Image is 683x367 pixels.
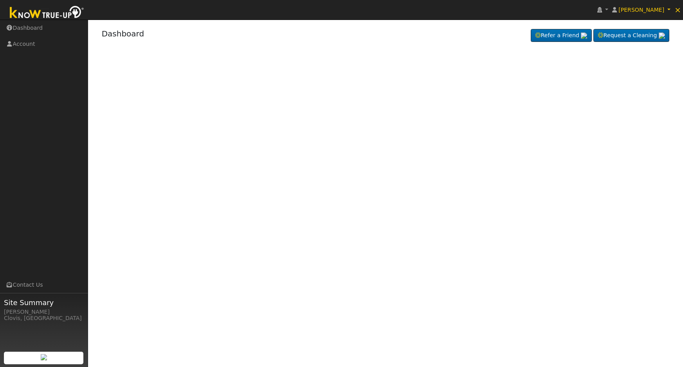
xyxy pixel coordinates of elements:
[41,354,47,360] img: retrieve
[618,7,664,13] span: [PERSON_NAME]
[4,314,84,322] div: Clovis, [GEOGRAPHIC_DATA]
[6,4,88,22] img: Know True-Up
[4,297,84,308] span: Site Summary
[531,29,592,42] a: Refer a Friend
[102,29,144,38] a: Dashboard
[581,33,587,39] img: retrieve
[659,33,665,39] img: retrieve
[593,29,669,42] a: Request a Cleaning
[674,5,681,14] span: ×
[4,308,84,316] div: [PERSON_NAME]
